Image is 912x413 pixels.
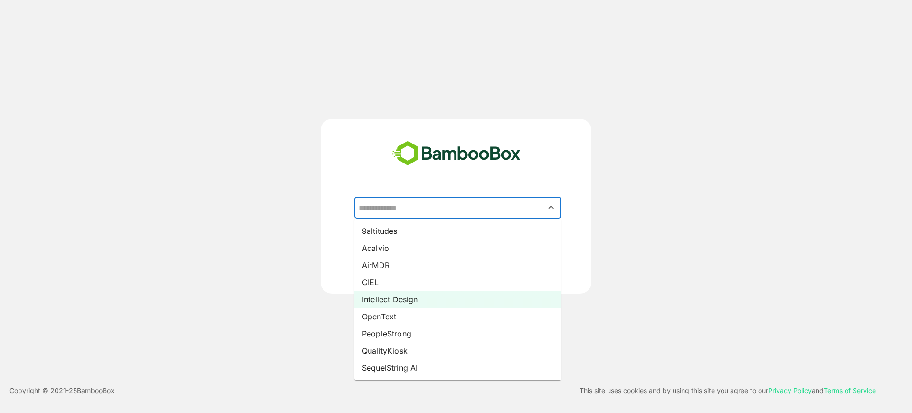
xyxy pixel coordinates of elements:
li: SequelString AI [354,359,561,376]
li: CIEL [354,274,561,291]
button: Close [545,201,558,214]
a: Terms of Service [824,386,876,394]
li: OpenText [354,308,561,325]
a: Privacy Policy [768,386,812,394]
p: Copyright © 2021- 25 BambooBox [9,385,114,396]
img: bamboobox [387,138,526,169]
p: This site uses cookies and by using this site you agree to our and [579,385,876,396]
li: Intellect Design [354,291,561,308]
li: Acalvio [354,240,561,257]
li: PeopleStrong [354,325,561,342]
li: AirMDR [354,257,561,274]
li: QualityKiosk [354,342,561,359]
li: 9altitudes [354,222,561,240]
